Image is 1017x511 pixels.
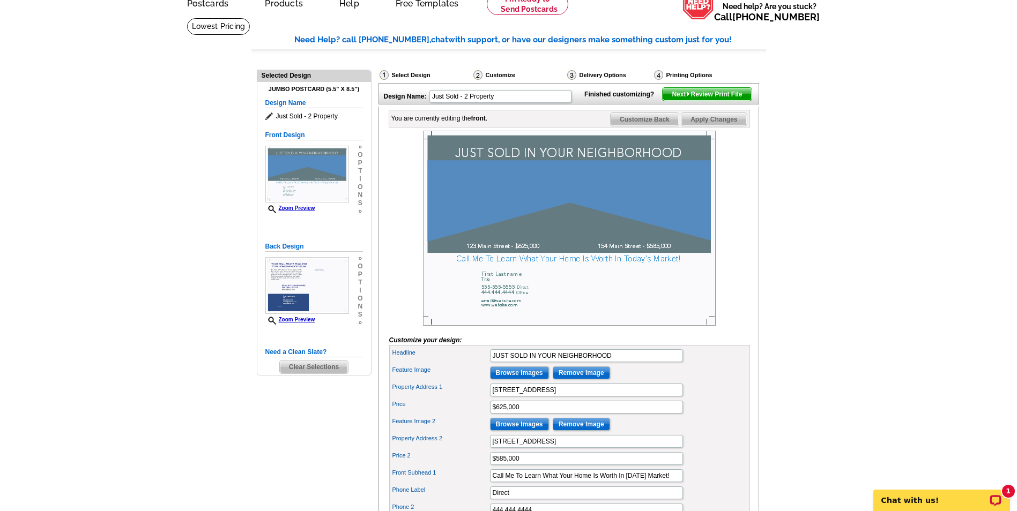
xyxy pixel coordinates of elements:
[358,207,362,215] span: »
[265,146,349,202] img: Z18902011_00001_1.jpg
[358,159,362,167] span: p
[490,418,549,431] input: Browse Images
[392,417,489,426] label: Feature Image 2
[358,319,362,327] span: »
[280,360,348,373] span: Clear Selections
[553,366,610,379] input: Remove Image
[392,365,489,374] label: Feature Image
[265,86,363,93] h4: Jumbo Postcard (5.5" x 8.5")
[490,366,549,379] input: Browse Images
[265,347,363,357] h5: Need a Clean Slate?
[265,242,363,252] h5: Back Design
[473,70,482,80] img: Customize
[384,93,427,100] strong: Design Name:
[358,191,362,199] span: n
[358,199,362,207] span: s
[358,175,362,183] span: i
[663,88,751,101] span: Next Review Print File
[358,311,362,319] span: s
[653,70,748,80] div: Printing Options
[380,70,389,80] img: Select Design
[265,205,315,211] a: Zoom Preview
[567,70,576,80] img: Delivery Options
[358,262,362,270] span: o
[392,451,489,460] label: Price 2
[392,468,489,477] label: Front Subhead 1
[358,279,362,287] span: t
[265,257,349,314] img: Z18902011_00001_2.jpg
[389,336,462,344] i: Customize your design:
[358,167,362,175] span: t
[265,130,363,140] h5: Front Design
[392,485,489,494] label: Phone Label
[358,183,362,191] span: o
[654,70,663,80] img: Printing Options & Summary
[265,317,315,322] a: Zoom Preview
[611,113,679,126] span: Customize Back
[358,270,362,279] span: p
[391,114,488,123] div: You are currently editing the .
[294,34,766,46] div: Need Help? call [PHONE_NUMBER], with support, or have our designers make something custom just fo...
[714,11,820,22] span: Call
[553,418,610,431] input: Remove Image
[358,143,362,151] span: »
[358,287,362,295] span: i
[358,151,362,159] span: o
[257,70,371,80] div: Selected Design
[392,348,489,357] label: Headline
[471,115,486,122] b: front
[681,113,746,126] span: Apply Changes
[866,477,1017,511] iframe: LiveChat chat widget
[265,98,363,108] h5: Design Name
[358,295,362,303] span: o
[714,1,825,22] span: Need help? Are you stuck?
[584,91,660,98] strong: Finished customizing?
[686,92,691,96] img: button-next-arrow-white.png
[566,70,653,80] div: Delivery Options
[358,303,362,311] span: n
[423,131,716,326] img: Z18902011_00001_1.jpg
[265,111,363,122] span: Just Sold - 2 Property
[472,70,566,83] div: Customize
[392,382,489,392] label: Property Address 1
[732,11,820,22] a: [PHONE_NUMBER]
[431,35,448,44] span: chat
[358,254,362,262] span: »
[392,434,489,443] label: Property Address 2
[378,70,472,83] div: Select Design
[392,400,489,409] label: Price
